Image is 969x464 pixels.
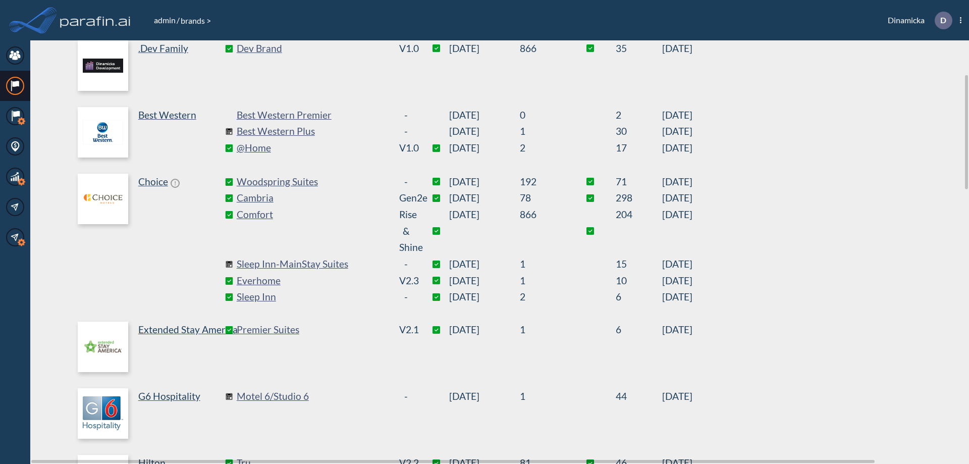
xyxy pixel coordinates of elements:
[449,256,520,273] span: [DATE]
[138,40,188,57] p: .Dev Family
[616,207,662,256] sapn: 204
[171,179,180,188] span: !
[616,256,662,273] sapn: 15
[662,256,692,273] span: [DATE]
[616,40,662,57] sapn: 35
[520,174,565,190] sapn: 192
[873,12,961,29] div: Dinamicka
[78,388,128,439] img: logo
[237,40,388,57] a: Dev Brand
[58,10,133,30] img: logo
[138,388,200,405] p: G6 Hospitality
[449,207,520,256] span: [DATE]
[237,388,388,405] a: Motel 6/Studio 6
[449,174,520,190] span: [DATE]
[520,123,565,140] sapn: 1
[662,322,692,338] span: [DATE]
[78,107,128,158] img: logo
[399,388,413,405] div: -
[449,40,520,57] span: [DATE]
[225,128,233,135] img: comingSoon
[237,207,388,256] a: Comfort
[399,256,413,273] div: -
[237,107,388,124] a: Best Western Premier
[237,140,388,157] a: @Home
[449,140,520,157] span: [DATE]
[399,289,413,305] div: -
[449,322,520,338] span: [DATE]
[616,107,662,124] sapn: 2
[662,207,692,256] span: [DATE]
[662,273,692,289] span: [DATE]
[940,16,946,25] p: D
[616,322,662,338] sapn: 6
[138,322,238,338] p: Extended Stay America
[520,140,565,157] sapn: 2
[449,123,520,140] span: [DATE]
[78,107,229,158] a: Best Western
[616,174,662,190] sapn: 71
[399,140,413,157] div: v1.0
[520,207,565,256] sapn: 866
[78,388,229,439] a: G6 Hospitality
[399,123,413,140] div: -
[237,123,388,140] a: Best Western Plus
[449,190,520,207] span: [DATE]
[520,190,565,207] sapn: 78
[520,289,565,305] sapn: 2
[78,40,128,91] img: logo
[399,174,413,190] div: -
[662,40,692,57] span: [DATE]
[237,190,388,207] a: Cambria
[520,388,565,405] sapn: 1
[399,107,413,124] div: -
[399,273,413,289] div: v2.3
[616,273,662,289] sapn: 10
[153,14,180,26] li: /
[662,123,692,140] span: [DATE]
[78,322,128,372] img: logo
[399,207,413,256] div: Rise & Shine
[78,174,229,305] a: Choice!
[153,15,177,25] a: admin
[520,322,565,338] sapn: 1
[225,393,233,400] img: comingSoon
[78,174,128,224] img: logo
[180,16,212,25] span: brands >
[520,107,565,124] sapn: 0
[138,107,196,124] p: Best Western
[399,40,413,57] div: v1.0
[237,174,388,190] a: Woodspring Suites
[449,289,520,305] span: [DATE]
[449,388,520,405] span: [DATE]
[237,273,388,289] a: Everhome
[616,289,662,305] sapn: 6
[237,289,388,305] a: Sleep Inn
[520,40,565,57] sapn: 866
[662,190,692,207] span: [DATE]
[616,140,662,157] sapn: 17
[662,107,692,124] span: [DATE]
[237,256,388,273] a: Sleep Inn-MainStay Suites
[520,256,565,273] sapn: 1
[616,190,662,207] sapn: 298
[449,107,520,124] span: [DATE]
[616,388,662,405] sapn: 44
[662,174,692,190] span: [DATE]
[78,322,229,372] a: Extended Stay America
[662,289,692,305] span: [DATE]
[399,190,413,207] div: Gen2e
[225,261,233,268] img: comingSoon
[662,388,692,405] span: [DATE]
[520,273,565,289] sapn: 1
[138,174,168,190] p: Choice
[399,322,413,338] div: v2.1
[449,273,520,289] span: [DATE]
[616,123,662,140] sapn: 30
[237,322,388,338] a: Premier Suites
[662,140,692,157] span: [DATE]
[78,40,229,91] a: .Dev Family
